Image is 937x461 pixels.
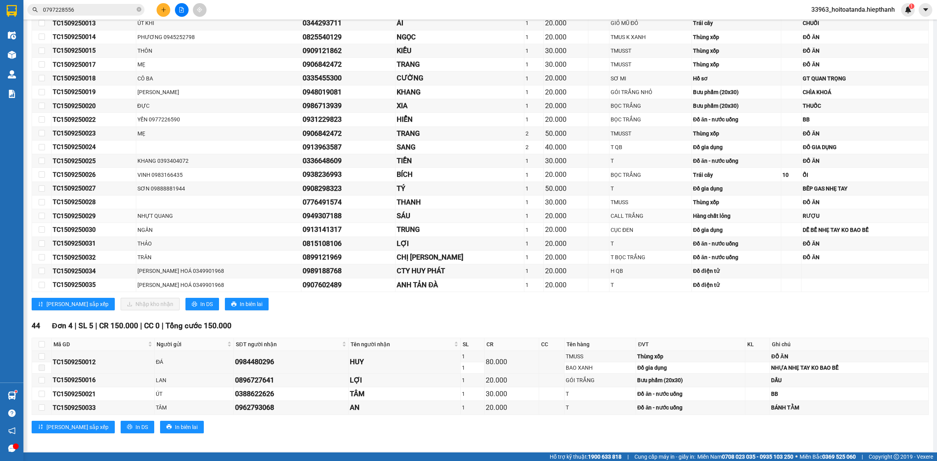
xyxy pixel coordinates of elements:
[53,183,135,193] div: TC1509250027
[693,253,780,262] div: Đồ ăn - nước uống
[301,85,395,99] td: 0948019081
[53,46,135,55] div: TC1509250015
[301,44,395,58] td: 0909121862
[611,19,690,27] div: GIỎ MŨ ĐỎ
[395,154,524,168] td: TIỀN
[137,267,300,275] div: [PERSON_NAME] HOÁ 0349901968
[526,33,542,41] div: 1
[611,129,690,138] div: TMUSST
[137,171,300,179] div: VINH 0983166435
[545,279,587,290] div: 20.000
[395,113,524,126] td: HIỂN
[46,300,109,308] span: [PERSON_NAME] sắp xếp
[545,169,587,180] div: 20.000
[526,60,542,69] div: 1
[52,44,136,58] td: TC1509250015
[301,278,395,292] td: 0907602489
[611,226,690,234] div: CỤC ĐEN
[395,278,524,292] td: ANH TẢN ĐÀ
[526,129,542,138] div: 2
[611,157,690,165] div: T
[157,340,226,349] span: Người gửi
[166,424,172,430] span: printer
[526,239,542,248] div: 1
[693,88,780,96] div: Bưu phẩm (20x30)
[53,266,135,276] div: TC1509250034
[526,267,542,275] div: 1
[611,143,690,151] div: T QB
[803,143,927,151] div: ĐỒ GIA DỤNG
[99,321,138,330] span: CR 150.000
[137,129,300,138] div: MẸ
[803,239,927,248] div: ĐỒ ĂN
[803,212,927,220] div: RƯỢU
[52,209,136,223] td: TC1509250029
[137,115,300,124] div: YẾN 0977226590
[303,59,394,70] div: 0906842472
[526,19,542,27] div: 1
[526,115,542,124] div: 1
[395,251,524,264] td: CHỊ LAN
[395,58,524,71] td: TRANG
[303,210,394,221] div: 0949307188
[397,238,522,249] div: LỢI
[397,210,522,221] div: SÁU
[611,33,690,41] div: TMUS K XANH
[303,265,394,276] div: 0989188768
[611,253,690,262] div: T BỌC TRẮNG
[611,46,690,55] div: TMUSST
[240,300,262,308] span: In biên lai
[611,60,690,69] div: TMUSST
[38,424,43,430] span: sort-ascending
[545,128,587,139] div: 50.000
[397,128,522,139] div: TRANG
[611,198,690,206] div: TMUSS
[53,340,146,349] span: Mã GD
[693,267,780,275] div: Đồ điện tử
[46,423,109,431] span: [PERSON_NAME] sắp xếp
[53,101,135,111] div: TC1509250020
[53,60,135,69] div: TC1509250017
[52,196,136,209] td: TC1509250028
[395,44,524,58] td: KIỀU
[53,128,135,138] div: TC1509250023
[137,7,141,12] span: close-circle
[137,212,300,220] div: NHỰT QUANG
[52,58,136,71] td: TC1509250017
[545,73,587,84] div: 20.000
[395,30,524,44] td: NGỌC
[162,321,164,330] span: |
[693,281,780,289] div: Đồ điện tử
[303,87,394,98] div: 0948019081
[7,5,17,17] img: logo-vxr
[611,267,690,275] div: H QB
[53,211,135,221] div: TC1509250029
[179,7,184,12] span: file-add
[545,197,587,208] div: 30.000
[397,73,522,84] div: CƯỜNG
[526,143,542,151] div: 2
[53,142,135,152] div: TC1509250024
[161,7,166,12] span: plus
[693,129,780,138] div: Thùng xốp
[803,33,927,41] div: ĐỒ ĂN
[301,113,395,126] td: 0931229823
[611,281,690,289] div: T
[397,265,522,276] div: CTY HUY PHÁT
[137,60,300,69] div: MẸ
[52,223,136,237] td: TC1509250030
[693,143,780,151] div: Đồ gia dụng
[539,338,565,351] th: CC
[803,88,927,96] div: CHÌA KHOÁ
[545,183,587,194] div: 50.000
[236,340,340,349] span: SĐT người nhận
[397,114,522,125] div: HIỂN
[137,33,300,41] div: PHƯƠNG 0945252798
[395,223,524,237] td: TRUNG
[611,239,690,248] div: T
[545,32,587,43] div: 20.000
[52,71,136,85] td: TC1509250018
[545,59,587,70] div: 30.000
[121,421,154,433] button: printerIn DS
[144,321,160,330] span: CC 0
